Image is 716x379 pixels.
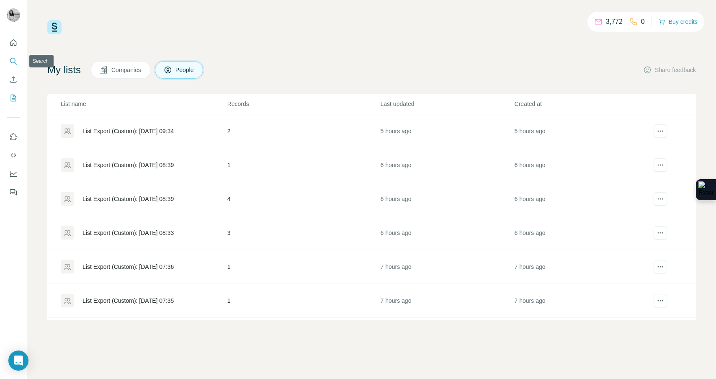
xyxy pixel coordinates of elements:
td: 5 hours ago [380,114,514,148]
p: Records [227,100,380,108]
td: 1 [227,148,380,182]
td: 1 [227,284,380,318]
button: actions [654,158,667,172]
td: 4 [227,182,380,216]
button: Enrich CSV [7,72,20,87]
div: List Export (Custom): [DATE] 07:36 [82,263,174,271]
button: actions [654,294,667,307]
button: Search [7,54,20,69]
td: 3 [227,216,380,250]
div: List Export (Custom): [DATE] 08:33 [82,229,174,237]
span: People [175,66,195,74]
td: 6 hours ago [380,148,514,182]
td: 7 hours ago [514,318,648,352]
button: actions [654,192,667,206]
td: 6 hours ago [380,216,514,250]
td: 6 hours ago [514,216,648,250]
p: Created at [515,100,648,108]
td: 6 hours ago [514,148,648,182]
div: Open Intercom Messenger [8,351,28,371]
td: 6 hours ago [380,182,514,216]
div: List Export (Custom): [DATE] 07:35 [82,296,174,305]
td: 5 hours ago [514,114,648,148]
td: 3 [227,318,380,352]
p: List name [61,100,227,108]
p: 0 [641,17,645,27]
img: Surfe Logo [47,20,62,34]
button: Dashboard [7,166,20,181]
button: Quick start [7,35,20,50]
td: 7 hours ago [514,250,648,284]
button: actions [654,226,667,240]
td: 2 [227,114,380,148]
td: 6 hours ago [514,182,648,216]
td: 7 hours ago [514,284,648,318]
div: List Export (Custom): [DATE] 09:34 [82,127,174,135]
h4: My lists [47,63,81,77]
button: actions [654,124,667,138]
button: My lists [7,90,20,106]
img: Extension Icon [698,181,713,198]
div: List Export (Custom): [DATE] 08:39 [82,161,174,169]
td: 7 hours ago [380,318,514,352]
button: Use Surfe on LinkedIn [7,129,20,144]
span: Companies [111,66,142,74]
td: 7 hours ago [380,250,514,284]
button: Use Surfe API [7,148,20,163]
td: 1 [227,250,380,284]
div: List Export (Custom): [DATE] 08:39 [82,195,174,203]
p: Last updated [381,100,514,108]
img: Avatar [7,8,20,22]
td: 7 hours ago [380,284,514,318]
p: 3,772 [606,17,623,27]
button: Buy credits [659,16,698,28]
button: Feedback [7,185,20,200]
button: Share feedback [643,66,696,74]
button: actions [654,260,667,273]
